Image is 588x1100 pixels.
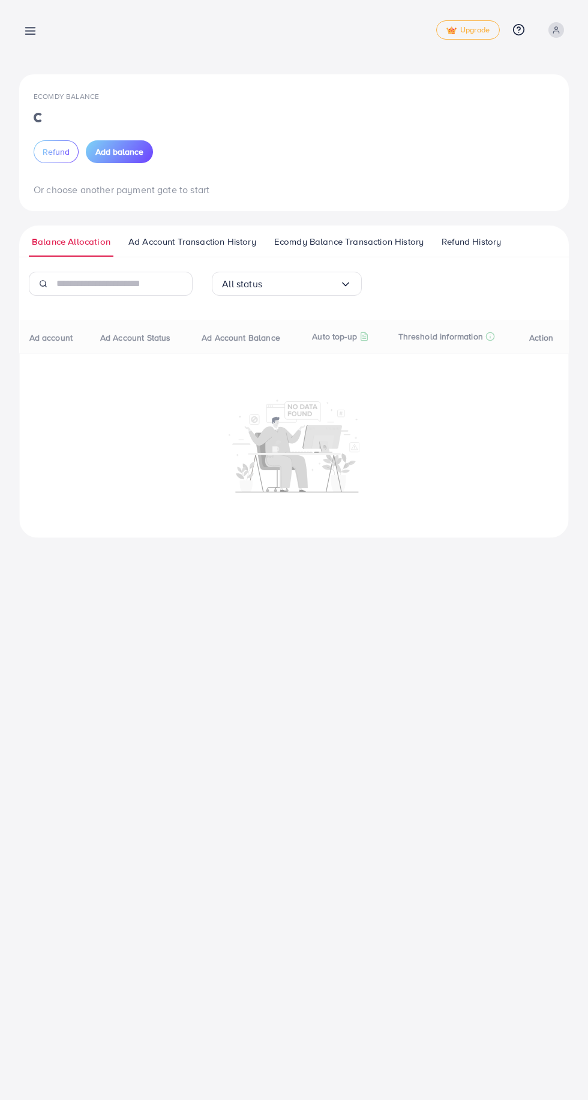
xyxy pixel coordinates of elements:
span: Upgrade [446,26,490,35]
span: Add balance [95,146,143,158]
img: tick [446,26,457,35]
span: Balance Allocation [32,235,110,248]
a: tickUpgrade [436,20,500,40]
p: Or choose another payment gate to start [34,182,554,197]
div: Search for option [212,272,362,296]
button: Refund [34,140,79,163]
span: Ecomdy Balance Transaction History [274,235,424,248]
button: Add balance [86,140,153,163]
span: Ad Account Transaction History [128,235,256,248]
span: Refund [43,146,70,158]
input: Search for option [262,275,340,293]
span: Ecomdy Balance [34,91,99,101]
span: All status [222,275,262,293]
span: Refund History [442,235,501,248]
